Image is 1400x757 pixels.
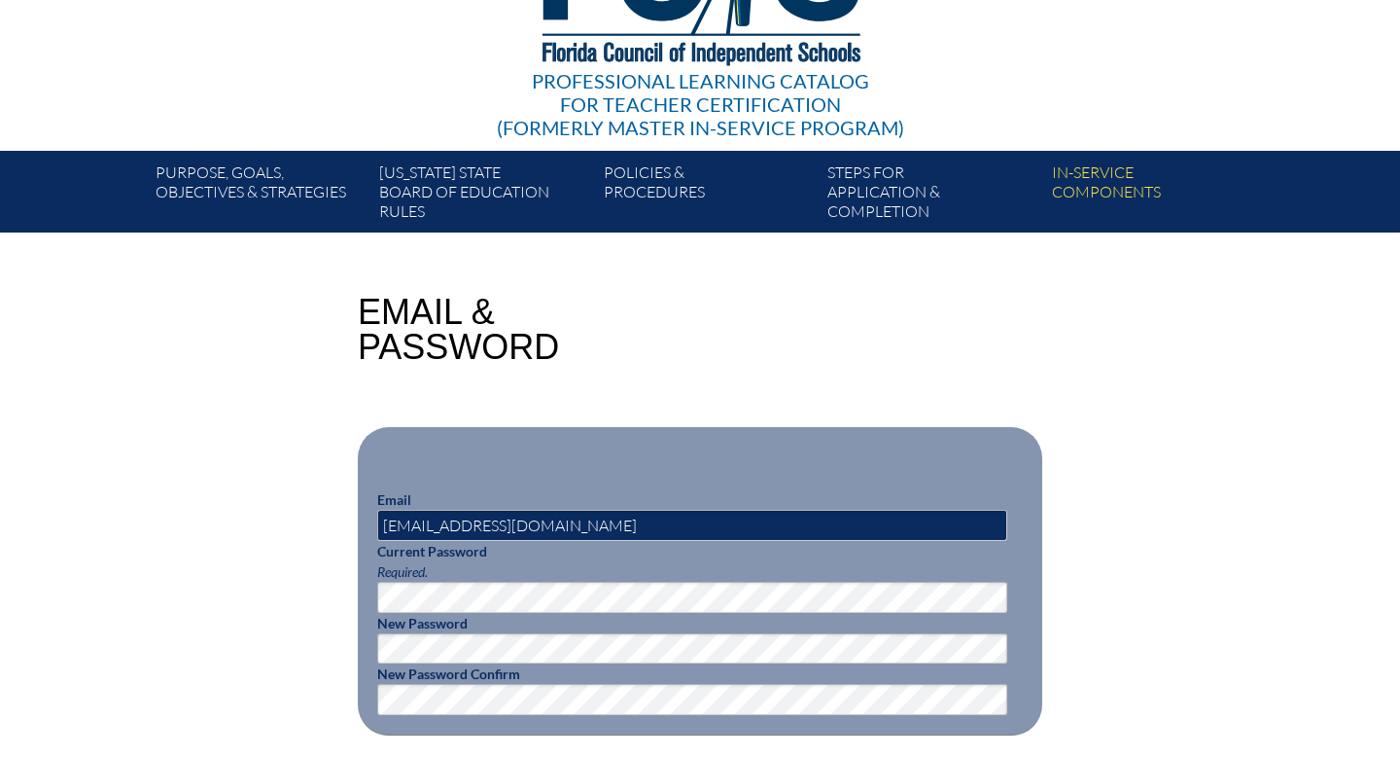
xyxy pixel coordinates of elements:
a: Purpose, goals,objectives & strategies [148,159,371,233]
h1: Email & Password [358,295,559,365]
a: Policies &Procedures [596,159,820,233]
span: for Teacher Certification [560,92,841,116]
a: In-servicecomponents [1044,159,1268,233]
span: Required. [377,563,428,580]
label: New Password Confirm [377,666,520,682]
label: Email [377,491,411,508]
a: Steps forapplication & completion [820,159,1043,233]
div: Professional Learning Catalog (formerly Master In-service Program) [497,69,904,139]
a: [US_STATE] StateBoard of Education rules [371,159,595,233]
label: New Password [377,615,468,631]
label: Current Password [377,543,487,559]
